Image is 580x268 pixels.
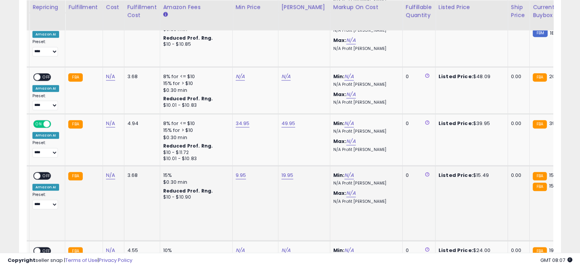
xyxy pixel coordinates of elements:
[163,73,227,80] div: 8% for <= $10
[50,121,62,127] span: OFF
[106,120,115,127] a: N/A
[163,35,213,41] b: Reduced Prof. Rng.
[344,120,353,127] a: N/A
[65,257,98,264] a: Terms of Use
[346,189,355,197] a: N/A
[333,73,345,80] b: Min:
[511,120,524,127] div: 0.00
[333,37,347,44] b: Max:
[163,11,168,18] small: Amazon Fees.
[533,172,547,180] small: FBA
[163,134,227,141] div: $0.30 min
[236,3,275,11] div: Min Price
[346,37,355,44] a: N/A
[106,3,121,11] div: Cost
[344,73,353,80] a: N/A
[549,172,561,179] span: 15.48
[40,173,53,179] span: OFF
[68,120,82,128] small: FBA
[333,100,397,105] p: N/A Profit [PERSON_NAME]
[346,138,355,145] a: N/A
[32,85,59,92] div: Amazon AI
[281,120,296,127] a: 49.95
[163,3,229,11] div: Amazon Fees
[163,188,213,194] b: Reduced Prof. Rng.
[333,138,347,145] b: Max:
[99,257,132,264] a: Privacy Policy
[333,91,347,98] b: Max:
[333,46,397,51] p: N/A Profit [PERSON_NAME]
[163,41,227,48] div: $10 - $10.85
[163,120,227,127] div: 8% for <= $10
[439,172,473,179] b: Listed Price:
[8,257,35,264] strong: Copyright
[533,29,548,37] small: FBM
[127,120,154,127] div: 4.94
[344,172,353,179] a: N/A
[32,3,62,11] div: Repricing
[163,172,227,179] div: 15%
[127,3,157,19] div: Fulfillment Cost
[540,257,572,264] span: 2025-08-11 08:07 GMT
[406,3,432,19] div: Fulfillable Quantity
[32,184,59,191] div: Amazon AI
[549,73,559,80] span: 20.11
[533,3,572,19] div: Current Buybox Price
[163,95,213,102] b: Reduced Prof. Rng.
[34,121,43,127] span: ON
[163,127,227,134] div: 15% for > $10
[406,73,429,80] div: 0
[236,120,250,127] a: 34.95
[163,102,227,109] div: $10.01 - $10.83
[163,80,227,87] div: 15% for > $10
[236,172,246,179] a: 9.95
[333,172,345,179] b: Min:
[333,199,397,204] p: N/A Profit [PERSON_NAME]
[236,73,245,80] a: N/A
[333,3,399,11] div: Markup on Cost
[106,73,115,80] a: N/A
[439,3,504,11] div: Listed Price
[333,147,397,152] p: N/A Profit [PERSON_NAME]
[511,73,524,80] div: 0.00
[333,28,397,33] p: N/A Profit [PERSON_NAME]
[163,143,213,149] b: Reduced Prof. Rng.
[406,120,429,127] div: 0
[281,172,294,179] a: 19.95
[281,3,327,11] div: [PERSON_NAME]
[32,192,59,209] div: Preset:
[533,120,547,128] small: FBA
[346,91,355,98] a: N/A
[333,129,397,134] p: N/A Profit [PERSON_NAME]
[163,87,227,94] div: $0.30 min
[549,29,560,37] span: 18.81
[32,39,59,56] div: Preset:
[163,194,227,201] div: $10 - $10.90
[511,172,524,179] div: 0.00
[439,73,473,80] b: Listed Price:
[439,120,473,127] b: Listed Price:
[511,3,526,19] div: Ship Price
[439,120,502,127] div: $39.95
[333,82,397,87] p: N/A Profit [PERSON_NAME]
[40,74,53,80] span: OFF
[32,132,59,139] div: Amazon AI
[439,73,502,80] div: $48.09
[106,172,115,179] a: N/A
[549,120,562,127] span: 39.95
[32,31,59,38] div: Amazon AI
[163,156,227,162] div: $10.01 - $10.83
[533,73,547,82] small: FBA
[32,140,59,157] div: Preset:
[333,120,345,127] b: Min:
[439,172,502,179] div: $15.49
[127,73,154,80] div: 3.68
[333,181,397,186] p: N/A Profit [PERSON_NAME]
[406,172,429,179] div: 0
[163,149,227,156] div: $10 - $11.72
[127,172,154,179] div: 3.68
[533,183,547,191] small: FBA
[68,3,99,11] div: Fulfillment
[549,182,561,189] span: 15.49
[8,257,132,264] div: seller snap | |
